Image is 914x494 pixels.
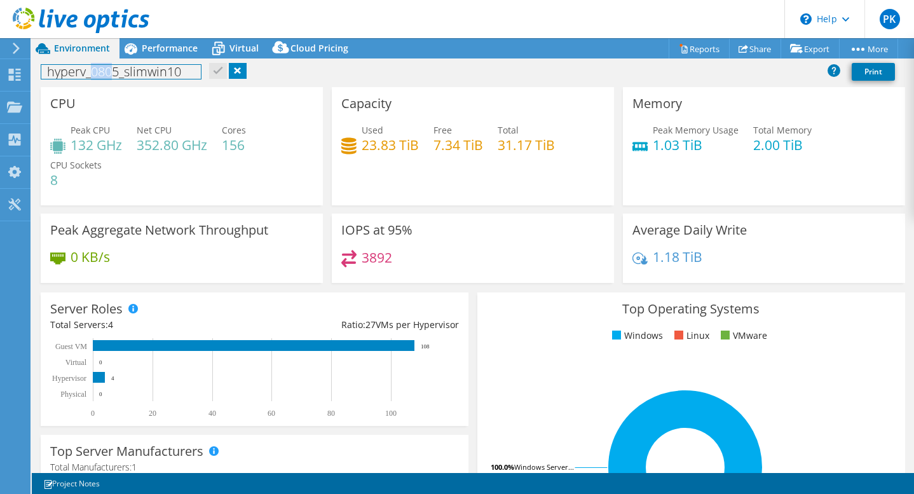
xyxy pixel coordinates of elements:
h4: 3892 [362,250,392,264]
tspan: Windows Server... [514,462,574,472]
span: Peak Memory Usage [653,124,739,136]
span: Performance [142,42,198,54]
span: Net CPU [137,124,172,136]
h4: 23.83 TiB [362,138,419,152]
text: Physical [60,390,86,399]
tspan: 100.0% [491,462,514,472]
text: 4 [111,375,114,381]
h1: hyperv_0805_slimwin10 [41,65,201,79]
h4: 1.03 TiB [653,138,739,152]
h3: Average Daily Write [632,223,747,237]
h4: 2.00 TiB [753,138,812,152]
h3: Top Server Manufacturers [50,444,203,458]
text: 20 [149,409,156,418]
span: Free [433,124,452,136]
span: Environment [54,42,110,54]
text: 0 [99,391,102,397]
h3: Capacity [341,97,392,111]
a: Export [781,39,840,58]
h4: 8 [50,173,102,187]
span: 27 [365,319,376,331]
span: 4 [108,319,113,331]
span: Cloud Pricing [290,42,348,54]
h3: CPU [50,97,76,111]
a: Print [852,63,895,81]
h4: 156 [222,138,246,152]
text: Virtual [65,358,87,367]
h4: 31.17 TiB [498,138,555,152]
text: 60 [268,409,275,418]
li: VMware [718,329,767,343]
h4: Total Manufacturers: [50,460,459,474]
h4: 352.80 GHz [137,138,207,152]
h3: Server Roles [50,302,123,316]
a: Share [729,39,781,58]
li: Windows [609,329,663,343]
text: 0 [91,409,95,418]
a: Project Notes [34,476,109,491]
li: Linux [671,329,709,343]
h3: IOPS at 95% [341,223,413,237]
a: More [839,39,898,58]
div: Total Servers: [50,318,254,332]
span: PK [880,9,900,29]
h4: 1.18 TiB [653,250,702,264]
span: Used [362,124,383,136]
h3: Top Operating Systems [487,302,896,316]
h3: Memory [632,97,682,111]
span: Cores [222,124,246,136]
span: Virtual [229,42,259,54]
span: CPU Sockets [50,159,102,171]
text: 0 [99,359,102,366]
text: 108 [421,343,430,350]
span: Total [498,124,519,136]
text: 100 [385,409,397,418]
text: 80 [327,409,335,418]
div: Ratio: VMs per Hypervisor [254,318,458,332]
svg: \n [800,13,812,25]
h4: 7.34 TiB [433,138,483,152]
span: 1 [132,461,137,473]
h3: Peak Aggregate Network Throughput [50,223,268,237]
text: 40 [208,409,216,418]
text: Hypervisor [52,374,86,383]
text: Guest VM [55,342,87,351]
a: Reports [669,39,730,58]
h4: 0 KB/s [71,250,110,264]
span: Total Memory [753,124,812,136]
span: Peak CPU [71,124,110,136]
h4: 132 GHz [71,138,122,152]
